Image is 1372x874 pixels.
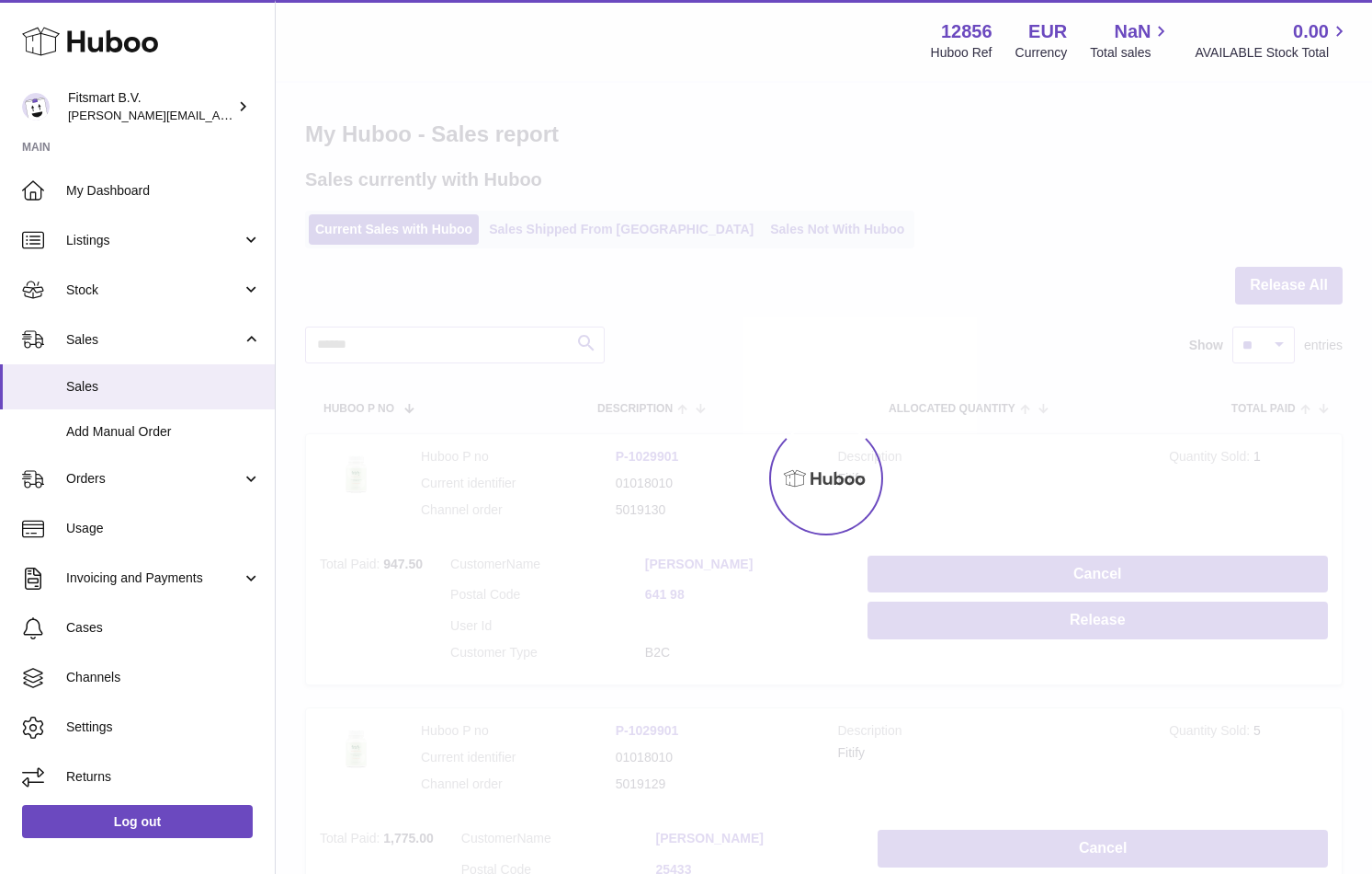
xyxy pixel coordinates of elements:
[66,470,242,488] span: Orders
[66,768,261,786] span: Returns
[22,805,253,838] a: Log out
[66,423,261,441] span: Add Manual Order
[68,108,369,122] span: [PERSON_NAME][EMAIL_ADDRESS][DOMAIN_NAME]
[66,331,242,349] span: Sales
[1293,19,1329,44] span: 0.00
[66,182,261,200] span: My Dashboard
[66,669,261,686] span: Channels
[1114,19,1151,44] span: NaN
[66,232,242,249] span: Listings
[66,378,261,396] span: Sales
[22,93,50,121] img: jonathan@leaderoo.com
[1090,44,1172,62] span: Total sales
[68,89,233,124] div: Fitsmart B.V.
[931,44,992,62] div: Huboo Ref
[1015,44,1068,62] div: Currency
[941,19,992,44] strong: 12856
[66,520,261,537] span: Usage
[66,619,261,637] span: Cases
[1195,19,1350,62] a: 0.00 AVAILABLE Stock Total
[66,282,242,299] span: Stock
[1195,44,1350,62] span: AVAILABLE Stock Total
[66,569,242,587] span: Invoicing and Payments
[1028,19,1067,44] strong: EUR
[66,719,261,736] span: Settings
[1090,19,1172,62] a: NaN Total sales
